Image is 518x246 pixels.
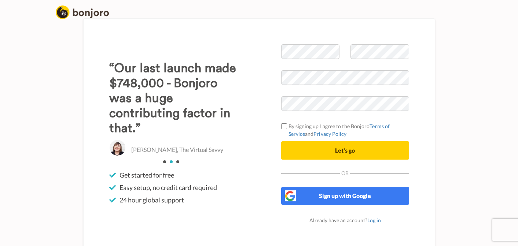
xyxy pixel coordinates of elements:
span: Let's go [335,147,355,154]
a: Log in [367,217,381,223]
span: Or [340,171,350,176]
a: Privacy Policy [313,131,346,137]
img: logo_full.png [56,5,109,19]
span: Sign up with Google [319,192,371,199]
span: Easy setup, no credit card required [120,183,217,192]
span: 24 hour global support [120,195,184,204]
h3: “Our last launch made $748,000 - Bonjoro was a huge contributing factor in that.” [109,61,237,136]
span: Already have an account? [309,217,381,223]
button: Let's go [281,141,409,160]
span: Get started for free [120,171,174,179]
p: [PERSON_NAME], The Virtual Savvy [131,146,223,154]
input: By signing up I agree to the BonjoroTerms of ServiceandPrivacy Policy [281,123,287,129]
button: Sign up with Google [281,187,409,205]
img: Abbey Ashley, The Virtual Savvy [109,139,126,156]
label: By signing up I agree to the Bonjoro and [281,122,409,138]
